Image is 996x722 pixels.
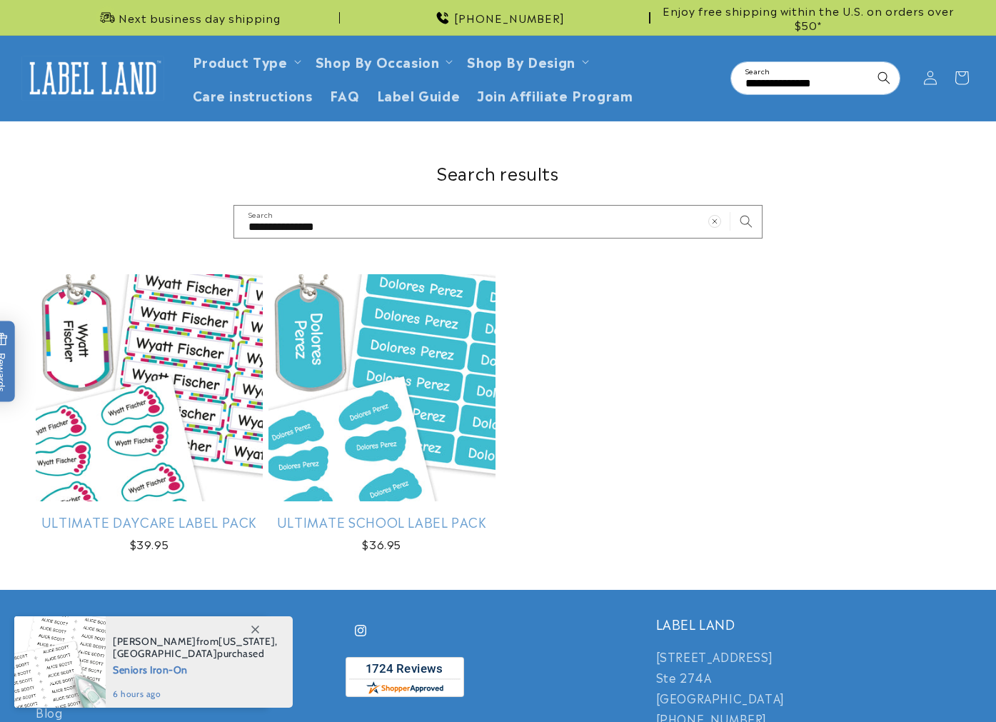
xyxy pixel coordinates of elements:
button: Clear search term [837,62,868,94]
a: Care instructions [184,78,321,111]
span: Join Affiliate Program [477,86,633,103]
span: Enjoy free shipping within the U.S. on orders over $50* [656,4,960,31]
button: Search [730,206,762,237]
button: Search [868,62,900,94]
span: 6 hours ago [113,688,278,701]
span: [GEOGRAPHIC_DATA] [113,647,217,660]
img: Customer Reviews [346,657,464,697]
a: Ultimate Daycare Label Pack [36,513,263,530]
span: Label Guide [377,86,461,103]
span: [US_STATE] [218,635,275,648]
span: Care instructions [193,86,313,103]
span: from , purchased [113,636,278,660]
span: [PHONE_NUMBER] [454,11,565,25]
img: Label Land [21,56,164,100]
span: [PERSON_NAME] [113,635,196,648]
summary: Product Type [184,44,307,78]
span: FAQ [330,86,360,103]
span: Seniors Iron-On [113,660,278,678]
a: Product Type [193,51,288,71]
a: Join Affiliate Program [468,78,641,111]
h2: LABEL LAND [656,616,960,632]
summary: Shop By Occasion [307,44,459,78]
span: Shop By Occasion [316,53,440,69]
h1: Search results [36,161,960,184]
a: Label Land [16,51,170,106]
a: FAQ [321,78,368,111]
span: Next business day shipping [119,11,281,25]
a: Ultimate School Label Pack [268,513,496,530]
summary: Shop By Design [458,44,594,78]
button: Clear search term [699,206,730,237]
a: Label Guide [368,78,469,111]
a: Shop By Design [467,51,575,71]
